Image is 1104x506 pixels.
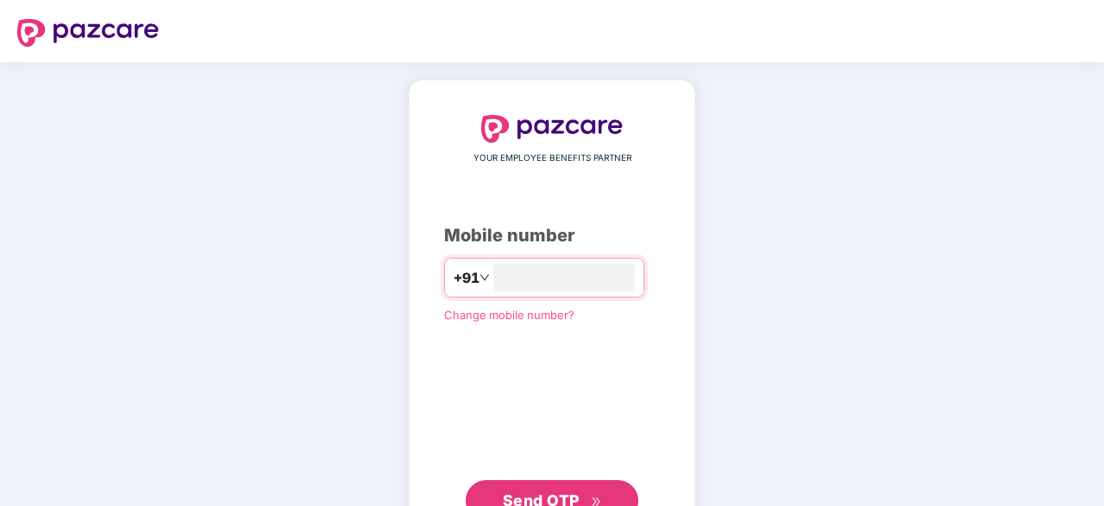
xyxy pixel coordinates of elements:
img: logo [17,19,159,47]
a: Change mobile number? [444,308,574,322]
img: logo [481,115,623,143]
span: +91 [454,267,479,289]
span: YOUR EMPLOYEE BENEFITS PARTNER [473,151,631,165]
span: down [479,272,490,283]
div: Mobile number [444,222,660,249]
